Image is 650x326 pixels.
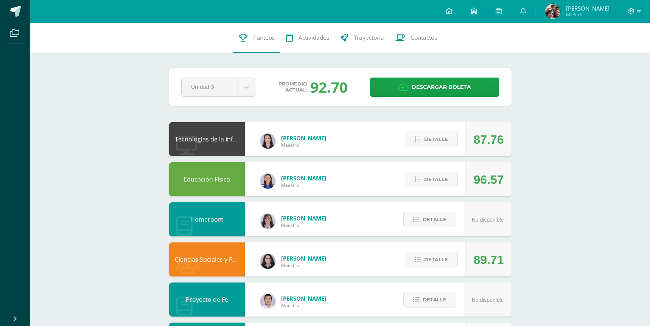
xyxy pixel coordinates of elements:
[403,292,456,307] button: Detalle
[473,243,504,277] div: 89.71
[281,262,326,269] span: Maestro
[424,253,448,267] span: Detalle
[354,34,384,42] span: Trayectoria
[233,23,280,53] a: Punteos
[280,23,335,53] a: Actividades
[169,162,245,196] div: Educación Física
[423,293,446,307] span: Detalle
[281,214,326,222] span: [PERSON_NAME]
[260,134,275,149] img: dbcf09110664cdb6f63fe058abfafc14.png
[281,295,326,302] span: [PERSON_NAME]
[411,34,437,42] span: Contactos
[310,77,348,97] div: 92.70
[281,255,326,262] span: [PERSON_NAME]
[281,182,326,188] span: Maestro
[281,302,326,309] span: Maestro
[169,122,245,156] div: Tecnologías de la Información y Comunicación: Computación
[260,214,275,229] img: 11d0a4ab3c631824f792e502224ffe6b.png
[472,217,504,223] span: No disponible
[260,294,275,309] img: 4582bc727a9698f22778fe954f29208c.png
[169,283,245,317] div: Proyecto de Fe
[566,11,610,18] span: Mi Perfil
[281,134,326,142] span: [PERSON_NAME]
[424,132,448,146] span: Detalle
[566,5,610,12] span: [PERSON_NAME]
[424,172,448,186] span: Detalle
[423,213,446,227] span: Detalle
[390,23,443,53] a: Contactos
[405,172,458,187] button: Detalle
[299,34,329,42] span: Actividades
[281,222,326,228] span: Maestro
[545,4,560,19] img: 2888544038d106339d2fbd494f6dd41f.png
[281,174,326,182] span: [PERSON_NAME]
[281,142,326,148] span: Maestro
[191,78,228,96] span: Unidad 3
[473,163,504,197] div: 96.57
[370,78,499,97] a: Descargar boleta
[405,132,458,147] button: Detalle
[182,78,256,96] a: Unidad 3
[169,202,245,236] div: Homeroom
[412,78,471,96] span: Descargar boleta
[472,297,504,303] span: No disponible
[260,254,275,269] img: f270ddb0ea09d79bf84e45c6680ec463.png
[253,34,275,42] span: Punteos
[403,212,456,227] button: Detalle
[260,174,275,189] img: 0eea5a6ff783132be5fd5ba128356f6f.png
[405,252,458,267] button: Detalle
[169,242,245,276] div: Ciencias Sociales y Formación Ciudadana
[473,123,504,157] div: 87.76
[278,81,307,93] span: Promedio actual:
[335,23,390,53] a: Trayectoria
